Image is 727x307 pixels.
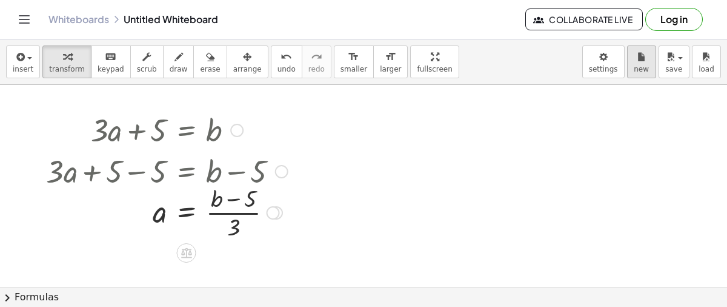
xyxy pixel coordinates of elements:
[348,50,359,64] i: format_size
[130,46,164,78] button: scrub
[137,65,157,73] span: scrub
[176,243,196,263] div: Apply the same math to both sides of the equation
[525,8,643,30] button: Collaborate Live
[536,14,632,25] span: Collaborate Live
[665,65,682,73] span: save
[699,65,714,73] span: load
[105,50,116,64] i: keyboard
[48,13,109,25] a: Whiteboards
[13,65,33,73] span: insert
[311,50,322,64] i: redo
[417,65,452,73] span: fullscreen
[15,10,34,29] button: Toggle navigation
[281,50,292,64] i: undo
[334,46,374,78] button: format_sizesmaller
[380,65,401,73] span: larger
[308,65,325,73] span: redo
[98,65,124,73] span: keypad
[373,46,408,78] button: format_sizelarger
[340,65,367,73] span: smaller
[589,65,618,73] span: settings
[582,46,625,78] button: settings
[163,46,194,78] button: draw
[233,65,262,73] span: arrange
[91,46,131,78] button: keyboardkeypad
[627,46,656,78] button: new
[200,65,220,73] span: erase
[645,8,703,31] button: Log in
[410,46,459,78] button: fullscreen
[170,65,188,73] span: draw
[659,46,689,78] button: save
[302,46,331,78] button: redoredo
[49,65,85,73] span: transform
[193,46,227,78] button: erase
[42,46,91,78] button: transform
[271,46,302,78] button: undoundo
[385,50,396,64] i: format_size
[227,46,268,78] button: arrange
[692,46,721,78] button: load
[634,65,649,73] span: new
[6,46,40,78] button: insert
[277,65,296,73] span: undo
